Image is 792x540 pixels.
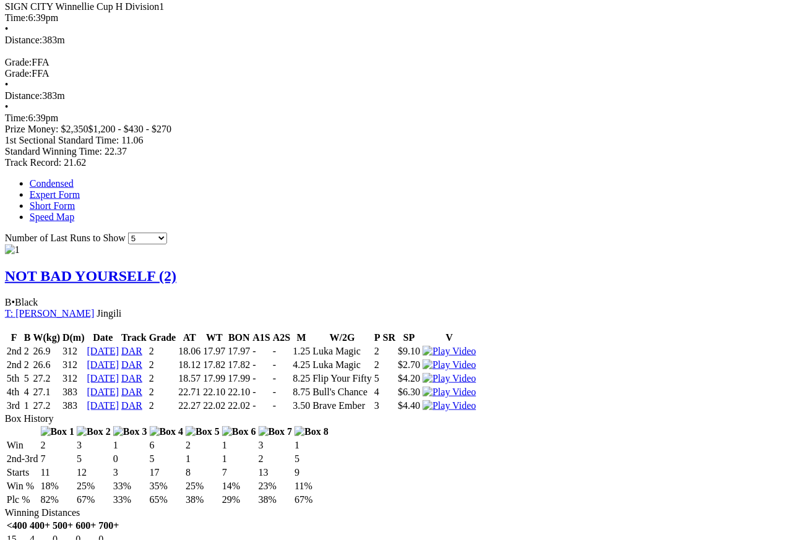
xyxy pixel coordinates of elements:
img: Play Video [423,373,476,384]
td: 38% [185,494,220,506]
td: 22.02 [227,400,251,412]
td: 17.82 [227,359,251,371]
td: 2 [148,372,177,385]
td: 17.82 [202,359,226,371]
td: 1.25 [292,345,311,358]
td: 33% [113,494,148,506]
td: 25% [76,480,111,492]
th: SP [397,332,421,344]
a: DAR [121,359,142,370]
td: 26.9 [33,345,61,358]
th: F [6,332,22,344]
a: Short Form [30,200,75,211]
td: 5 [294,453,329,465]
span: Track Record: [5,157,61,168]
td: Plc % [6,494,39,506]
th: Track [121,332,147,344]
td: 7 [222,466,257,479]
th: 600+ [75,520,97,532]
th: B [24,332,32,344]
td: 8.25 [292,372,311,385]
td: 2nd [6,359,22,371]
td: 22.27 [178,400,201,412]
td: 22.71 [178,386,201,398]
img: Box 1 [41,426,75,437]
td: 17 [149,466,184,479]
td: 1 [185,453,220,465]
td: $4.40 [397,400,421,412]
td: - [252,400,270,412]
span: Distance: [5,35,42,45]
th: W(kg) [33,332,61,344]
a: [DATE] [87,400,119,411]
a: Speed Map [30,212,74,222]
span: Grade: [5,57,32,67]
td: 17.97 [227,345,251,358]
span: 21.62 [64,157,86,168]
td: 12 [76,466,111,479]
span: 11.06 [121,135,143,145]
div: FFA [5,57,787,68]
div: SIGN CITY Winnellie Cup H Division1 [5,1,787,12]
a: DAR [121,373,142,384]
td: 4.25 [292,359,311,371]
th: Grade [148,332,177,344]
td: 11 [40,466,75,479]
td: - [272,359,291,371]
td: 2nd-3rd [6,453,39,465]
span: Time: [5,113,28,123]
td: 17.99 [227,372,251,385]
td: 3 [258,439,293,452]
div: FFA [5,68,787,79]
td: 3 [76,439,111,452]
td: 18% [40,480,75,492]
div: Prize Money: $2,350 [5,124,787,135]
td: 6 [149,439,184,452]
div: 383m [5,90,787,101]
img: Play Video [423,387,476,398]
th: P [374,332,381,344]
td: 11% [294,480,329,492]
span: • [12,297,15,307]
td: 17.97 [202,345,226,358]
td: 22.02 [202,400,226,412]
td: 2 [258,453,293,465]
td: $4.20 [397,372,421,385]
td: 35% [149,480,184,492]
td: 1 [113,439,148,452]
span: Distance: [5,90,42,101]
div: 383m [5,35,787,46]
td: 7 [40,453,75,465]
td: 13 [258,466,293,479]
a: [DATE] [87,373,119,384]
td: 3.50 [292,400,311,412]
td: Brave Ember [312,400,372,412]
td: 2 [148,400,177,412]
td: 26.6 [33,359,61,371]
td: 3 [374,400,381,412]
td: Bull's Chance [312,386,372,398]
td: 5 [149,453,184,465]
td: 2nd [6,345,22,358]
td: 67% [76,494,111,506]
td: 2 [148,359,177,371]
th: 400+ [29,520,51,532]
td: 25% [185,480,220,492]
a: [DATE] [87,359,119,370]
span: B Black [5,297,38,307]
td: 4th [6,386,22,398]
td: 14% [222,480,257,492]
td: - [252,372,270,385]
td: 8.75 [292,386,311,398]
td: $6.30 [397,386,421,398]
div: 6:39pm [5,12,787,24]
td: 4 [374,386,381,398]
span: Jingili [97,308,122,319]
td: 383 [62,386,85,398]
span: Number of Last Runs to Show [5,233,126,243]
td: 1 [222,453,257,465]
td: - [252,359,270,371]
th: 500+ [52,520,74,532]
a: Condensed [30,178,74,189]
a: Expert Form [30,189,80,200]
